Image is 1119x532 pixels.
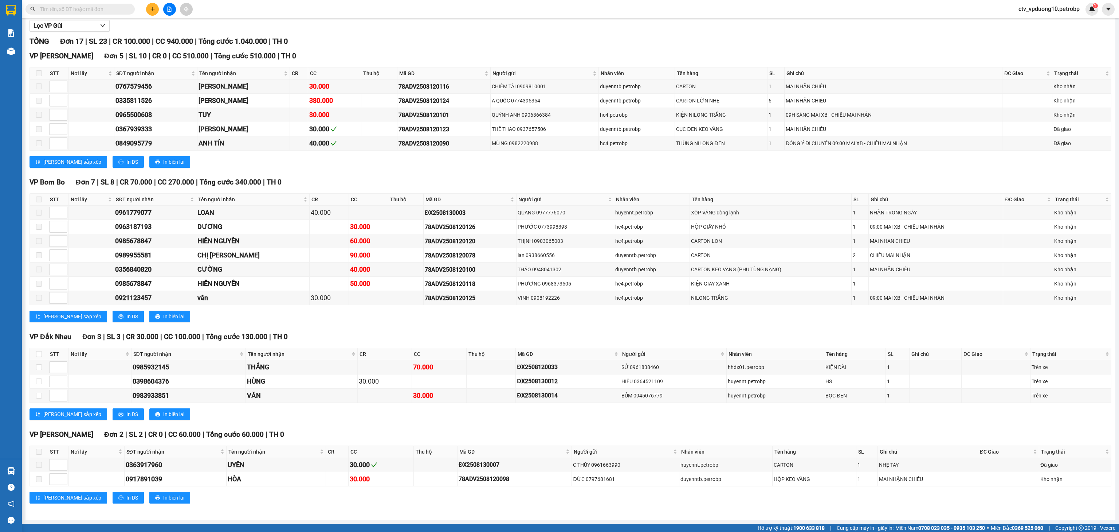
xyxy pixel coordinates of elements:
[786,111,1001,119] div: 09H SÁNG MAI XB - CHIỀU MAI NHẬN
[115,293,195,303] div: 0921123457
[853,294,867,302] div: 1
[769,139,783,147] div: 1
[676,111,766,119] div: KIỆN NILONG TRẮNG
[158,178,194,186] span: CC 270.000
[163,312,184,321] span: In biên lai
[30,333,71,341] span: VP Đắk Nhau
[43,410,101,418] span: [PERSON_NAME] sắp xếp
[1102,3,1115,16] button: caret-down
[196,234,309,248] td: HIỀN NGUYỄN
[35,159,40,165] span: sort-ascending
[116,69,190,77] span: SĐT người nhận
[35,412,40,418] span: sort-ascending
[425,222,515,232] div: 78ADV2508120126
[853,209,867,217] div: 1
[350,236,387,246] div: 60.000
[856,446,877,458] th: SL
[71,69,107,77] span: Nơi lấy
[615,251,688,259] div: duyenntb.petrobp
[30,37,49,46] span: TỔNG
[114,206,197,220] td: 0961779077
[518,251,613,259] div: lan 0938660556
[1093,3,1098,8] sup: 1
[114,122,198,136] td: 0367939333
[197,279,308,289] div: HIỀN NGUYỄN
[113,408,144,420] button: printerIn DS
[691,294,850,302] div: NILONG TRẮNG
[600,125,674,133] div: duyenntb.petrobp
[114,79,198,94] td: 0767579456
[518,195,606,203] span: Người gửi
[118,314,123,320] span: printer
[425,208,515,217] div: ĐX2508130003
[425,294,515,303] div: 78ADV2508120125
[197,108,290,122] td: TUY
[358,348,412,360] th: CR
[172,52,209,60] span: CC 510.000
[690,194,852,206] th: Tên hàng
[767,67,785,79] th: SL
[43,312,101,321] span: [PERSON_NAME] sắp xếp
[518,280,613,288] div: PHƯỢNG 0968373505
[1089,6,1095,12] img: icon-new-feature
[115,96,196,106] div: 0335811526
[599,67,675,79] th: Nhân viên
[398,96,490,105] div: 78ADV2508120124
[48,348,69,360] th: STT
[197,122,290,136] td: ANH TUẤN
[870,223,1002,231] div: 09:00 MAI XB - CHIỀU MAI NHẬN
[122,333,124,341] span: |
[350,250,387,260] div: 90.000
[116,195,189,203] span: SĐT người nhận
[115,250,195,260] div: 0989955581
[263,178,265,186] span: |
[6,5,16,16] img: logo-vxr
[126,158,138,166] span: In DS
[676,82,766,90] div: CARTON
[199,81,288,92] div: [PERSON_NAME]
[398,125,490,134] div: 78ADV2508120123
[853,280,867,288] div: 1
[7,467,15,475] img: warehouse-icon
[197,136,290,151] td: ANH TÍN
[518,223,613,231] div: PHƯỚC 0773998393
[853,237,867,245] div: 1
[1094,3,1096,8] span: 1
[155,159,160,165] span: printer
[309,81,360,92] div: 30.000
[115,207,195,218] div: 0961779077
[330,126,337,132] span: check
[115,236,195,246] div: 0985678847
[114,277,197,291] td: 0985678847
[492,111,597,119] div: QUỲNH ANH 0906366384
[115,222,195,232] div: 0963187193
[85,37,87,46] span: |
[113,156,144,168] button: printerIn DS
[273,333,288,341] span: TH 0
[149,156,190,168] button: printerIn biên lai
[43,158,101,166] span: [PERSON_NAME] sắp xếp
[676,125,766,133] div: CỤC ĐEN KEO VÀNG
[424,234,516,248] td: 78ADV2508120120
[126,494,138,502] span: In DS
[113,311,144,322] button: printerIn DS
[146,3,159,16] button: plus
[492,69,591,77] span: Người gửi
[676,97,766,105] div: CARTON LỚN NHẸ
[308,67,361,79] th: CC
[199,124,288,134] div: [PERSON_NAME]
[397,94,491,108] td: 78ADV2508120124
[197,207,308,218] div: LOAN
[769,111,783,119] div: 1
[361,67,397,79] th: Thu hộ
[1053,125,1110,133] div: Đã giao
[870,209,1002,217] div: NHẬN TRONG NGÀY
[149,408,190,420] button: printerIn biên lai
[76,178,95,186] span: Đơn 7
[120,178,152,186] span: CR 70.000
[518,265,613,273] div: THẢO 0948041302
[30,408,107,420] button: sort-ascending[PERSON_NAME] sắp xếp
[30,7,35,12] span: search
[600,139,674,147] div: hc4.petrobp
[196,206,309,220] td: LOAN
